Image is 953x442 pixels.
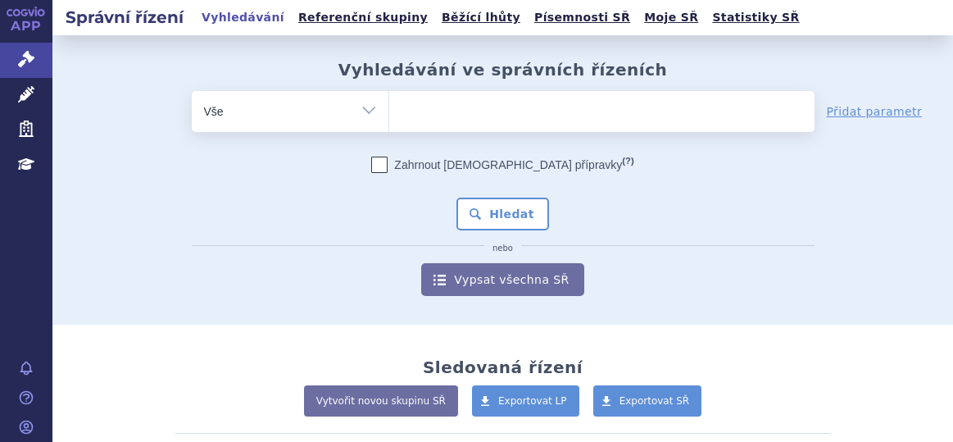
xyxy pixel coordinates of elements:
[293,7,433,29] a: Referenční skupiny
[456,198,549,230] button: Hledat
[622,156,633,166] abbr: (?)
[338,60,668,80] h2: Vyhledávání ve správních řízeních
[593,385,702,417] a: Exportovat SŘ
[423,358,583,377] h2: Sledovaná řízení
[484,244,521,253] i: nebo
[707,7,804,29] a: Statistiky SŘ
[639,7,703,29] a: Moje SŘ
[498,395,567,407] span: Exportovat LP
[472,385,579,417] a: Exportovat LP
[371,157,633,173] label: Zahrnout [DEMOGRAPHIC_DATA] přípravky
[197,7,289,29] a: Vyhledávání
[619,395,690,407] span: Exportovat SŘ
[304,385,458,417] a: Vytvořit novou skupinu SŘ
[421,263,583,296] a: Vypsat všechna SŘ
[52,6,197,29] h2: Správní řízení
[529,7,635,29] a: Písemnosti SŘ
[437,7,525,29] a: Běžící lhůty
[827,103,923,120] a: Přidat parametr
